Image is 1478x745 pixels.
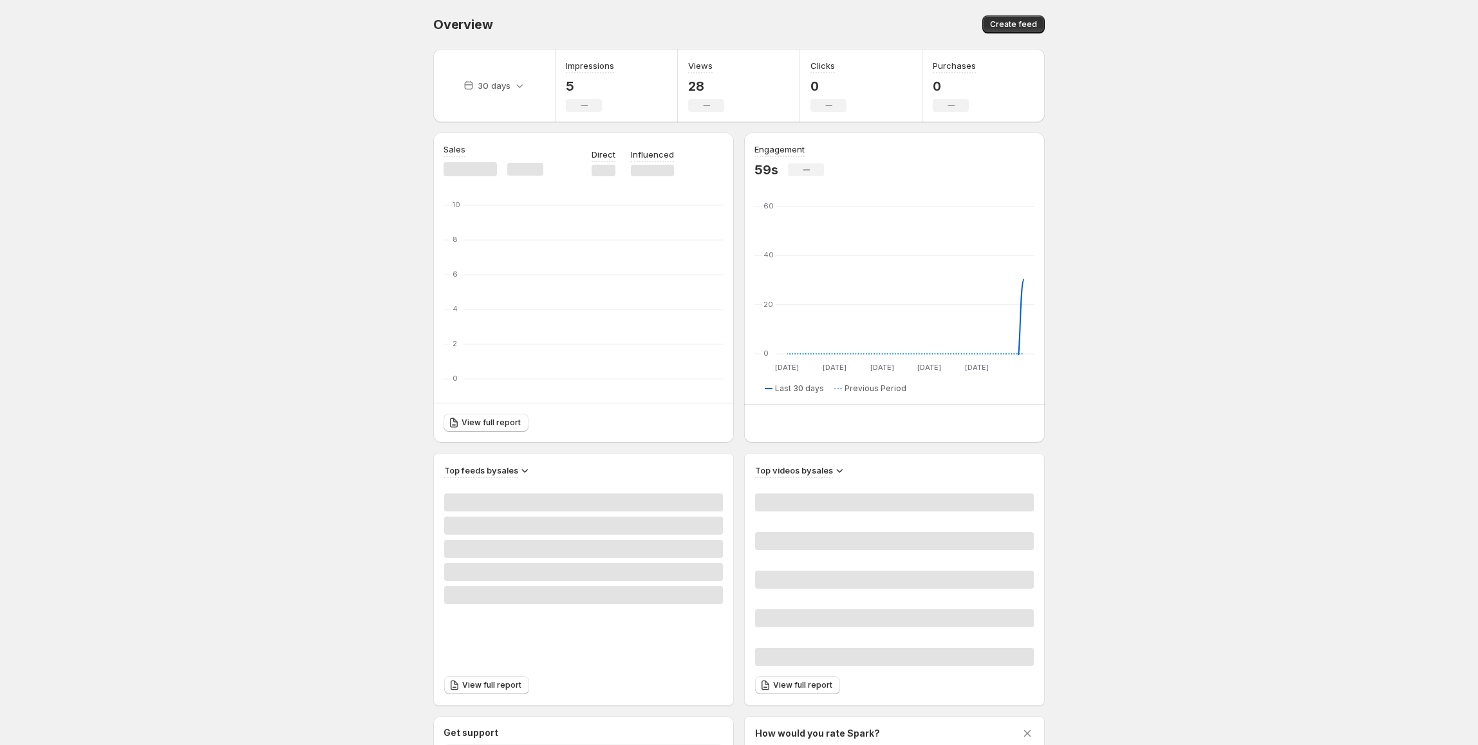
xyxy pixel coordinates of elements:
[870,363,894,372] text: [DATE]
[592,148,615,161] p: Direct
[453,339,457,348] text: 2
[453,200,460,209] text: 10
[453,374,458,383] text: 0
[478,79,510,92] p: 30 days
[755,464,833,477] h3: Top videos by sales
[917,363,941,372] text: [DATE]
[763,250,774,259] text: 40
[754,143,805,156] h3: Engagement
[990,19,1037,30] span: Create feed
[462,418,521,428] span: View full report
[444,726,498,739] h3: Get support
[845,383,906,394] span: Previous Period
[810,59,835,72] h3: Clicks
[566,59,614,72] h3: Impressions
[775,363,799,372] text: [DATE]
[763,349,769,358] text: 0
[775,383,824,394] span: Last 30 days
[444,464,518,477] h3: Top feeds by sales
[444,143,465,156] h3: Sales
[965,363,989,372] text: [DATE]
[773,680,832,690] span: View full report
[433,17,492,32] span: Overview
[688,78,724,94] p: 28
[763,300,773,309] text: 20
[754,162,778,178] p: 59s
[444,414,529,432] a: View full report
[982,15,1045,33] button: Create feed
[755,727,880,740] h3: How would you rate Spark?
[933,59,976,72] h3: Purchases
[688,59,713,72] h3: Views
[566,78,614,94] p: 5
[462,680,521,690] span: View full report
[755,676,840,694] a: View full report
[823,363,847,372] text: [DATE]
[453,270,458,279] text: 6
[763,201,774,210] text: 60
[453,235,458,244] text: 8
[631,148,674,161] p: Influenced
[453,304,458,313] text: 4
[933,78,976,94] p: 0
[810,78,847,94] p: 0
[444,676,529,694] a: View full report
